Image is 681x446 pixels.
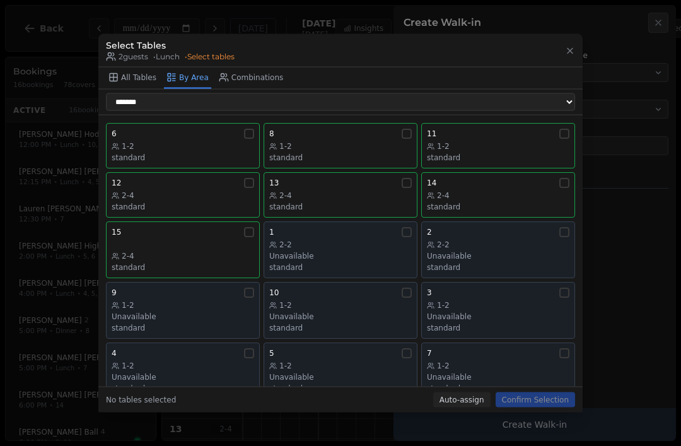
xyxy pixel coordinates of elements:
[153,51,180,61] span: • Lunch
[106,38,235,51] h3: Select Tables
[106,395,176,405] div: No tables selected
[427,372,569,382] div: Unavailable
[421,172,575,217] button: 142-4standard
[122,190,134,200] span: 2-4
[269,177,279,187] span: 13
[437,190,450,200] span: 2-4
[112,201,254,211] div: standard
[216,67,286,88] button: Combinations
[106,122,260,168] button: 61-2standard
[279,190,292,200] span: 2-4
[279,360,292,370] span: 1-2
[427,322,569,332] div: standard
[437,300,450,310] span: 1-2
[112,226,121,237] span: 15
[427,311,569,321] div: Unavailable
[264,221,417,278] button: 12-2Unavailablestandard
[279,239,292,249] span: 2-2
[185,51,235,61] span: • Select tables
[427,287,432,297] span: 3
[437,141,450,151] span: 1-2
[264,281,417,338] button: 101-2Unavailablestandard
[264,342,417,399] button: 51-2Unavailablestandard
[427,262,569,272] div: standard
[269,128,274,138] span: 8
[106,281,260,338] button: 91-2Unavailablestandard
[269,262,412,272] div: standard
[269,152,412,162] div: standard
[427,201,569,211] div: standard
[269,383,412,393] div: standard
[106,172,260,217] button: 122-4standard
[269,287,279,297] span: 10
[269,311,412,321] div: Unavailable
[264,172,417,217] button: 132-4standard
[112,348,117,358] span: 4
[427,177,436,187] span: 14
[269,372,412,382] div: Unavailable
[269,348,274,358] span: 5
[106,67,159,88] button: All Tables
[264,122,417,168] button: 81-2standard
[269,226,274,237] span: 1
[433,392,491,408] button: Auto-assign
[269,322,412,332] div: standard
[112,287,117,297] span: 9
[164,67,211,88] button: By Area
[112,383,254,393] div: standard
[427,152,569,162] div: standard
[421,221,575,278] button: 22-2Unavailablestandard
[421,122,575,168] button: 111-2standard
[112,311,254,321] div: Unavailable
[112,322,254,332] div: standard
[269,250,412,261] div: Unavailable
[112,177,121,187] span: 12
[279,141,292,151] span: 1-2
[106,221,260,278] button: 152-4standard
[427,250,569,261] div: Unavailable
[427,128,436,138] span: 11
[427,226,432,237] span: 2
[112,372,254,382] div: Unavailable
[421,342,575,399] button: 71-2Unavailablestandard
[437,360,450,370] span: 1-2
[269,201,412,211] div: standard
[122,250,134,261] span: 2-4
[112,128,117,138] span: 6
[437,239,450,249] span: 2-2
[106,342,260,399] button: 41-2Unavailablestandard
[496,392,575,408] button: Confirm Selection
[122,360,134,370] span: 1-2
[427,383,569,393] div: standard
[421,281,575,338] button: 31-2Unavailablestandard
[427,348,432,358] span: 7
[122,141,134,151] span: 1-2
[122,300,134,310] span: 1-2
[106,51,148,61] span: 2 guests
[112,152,254,162] div: standard
[279,300,292,310] span: 1-2
[112,262,254,272] div: standard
